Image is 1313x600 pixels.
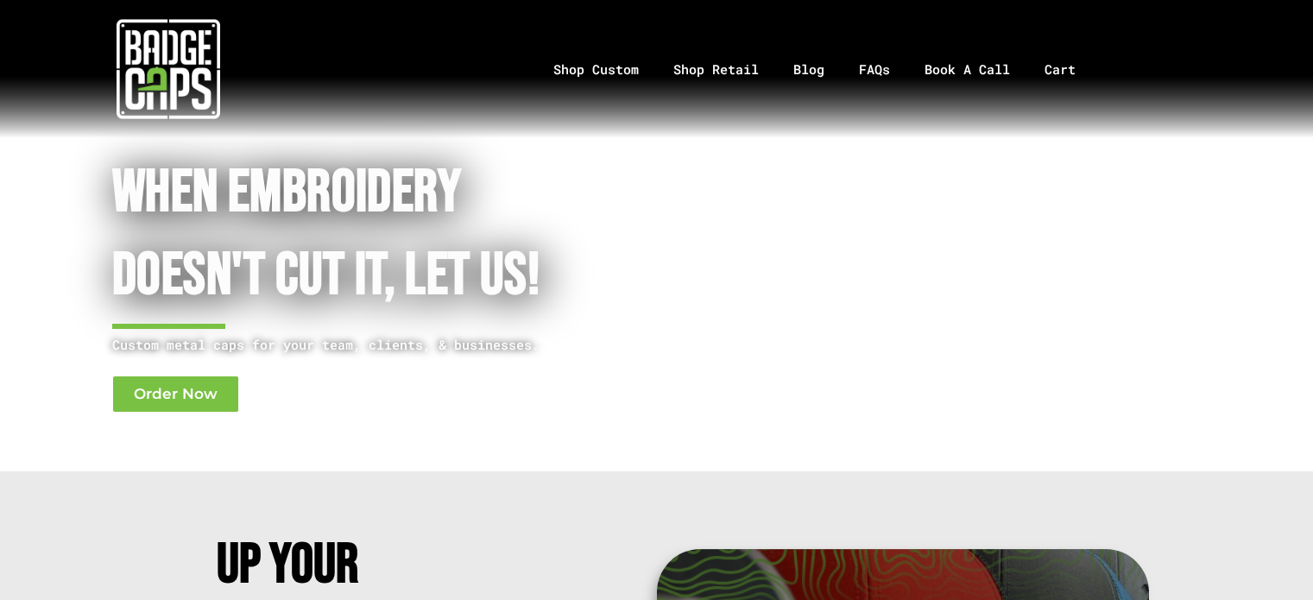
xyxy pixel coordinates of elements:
[117,17,220,121] img: badgecaps white logo with green acccent
[112,334,583,356] p: Custom metal caps for your team, clients, & businesses.
[112,376,239,413] a: Order Now
[1027,24,1114,115] a: Cart
[536,24,656,115] a: Shop Custom
[842,24,907,115] a: FAQs
[338,24,1313,115] nav: Menu
[134,387,218,401] span: Order Now
[656,24,776,115] a: Shop Retail
[112,152,583,319] h1: When Embroidery Doesn't cut it, Let Us!
[776,24,842,115] a: Blog
[907,24,1027,115] a: Book A Call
